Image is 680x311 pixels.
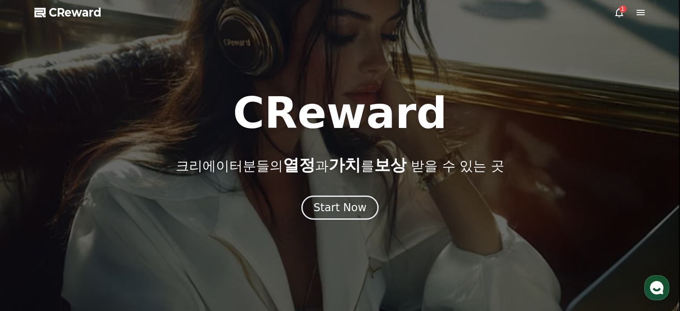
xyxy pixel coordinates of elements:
[176,156,504,174] p: 크리에이터분들의 과 를 받을 수 있는 곳
[614,7,625,18] a: 1
[49,5,101,20] span: CReward
[34,5,101,20] a: CReward
[619,5,626,13] div: 1
[233,92,447,135] h1: CReward
[301,196,379,220] button: Start Now
[329,156,361,174] span: 가치
[374,156,406,174] span: 보상
[301,204,379,213] a: Start Now
[283,156,315,174] span: 열정
[313,200,367,215] div: Start Now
